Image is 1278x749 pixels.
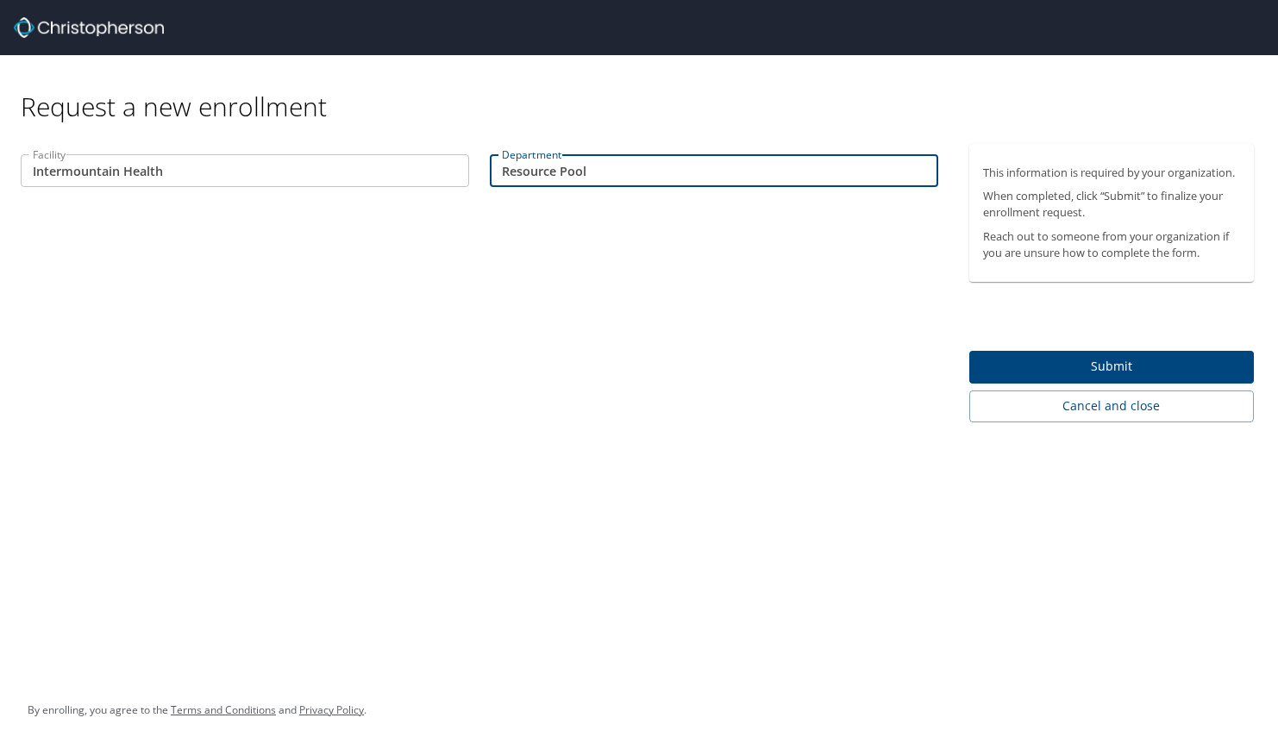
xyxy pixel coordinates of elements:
a: Privacy Policy [299,702,364,717]
a: Terms and Conditions [171,702,276,717]
img: cbt logo [14,17,164,38]
input: EX: [21,154,469,187]
input: EX: [490,154,938,187]
div: By enrolling, you agree to the and . [28,689,366,732]
button: Submit [969,351,1255,384]
span: Submit [983,356,1241,378]
p: When completed, click “Submit” to finalize your enrollment request. [983,188,1241,221]
span: Cancel and close [983,396,1241,417]
p: Reach out to someone from your organization if you are unsure how to complete the form. [983,228,1241,261]
div: Request a new enrollment [21,55,1268,123]
p: This information is required by your organization. [983,165,1241,181]
button: Cancel and close [969,390,1255,422]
